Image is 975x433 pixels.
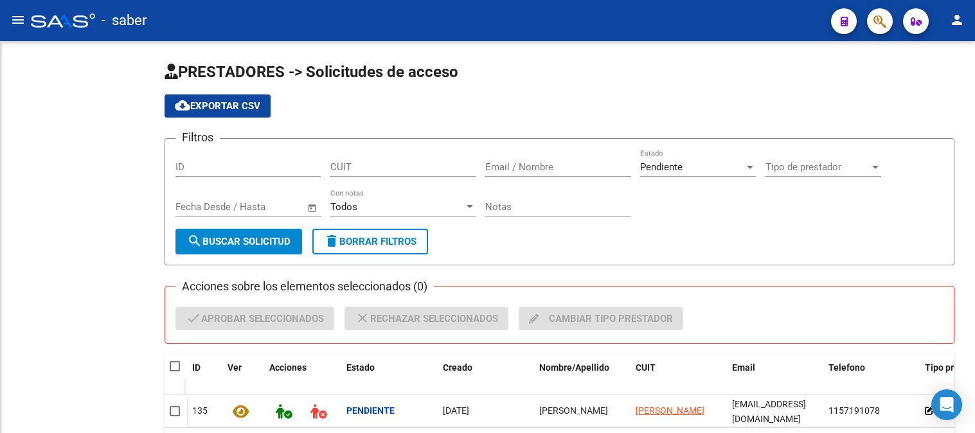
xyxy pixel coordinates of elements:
[187,354,222,396] datatable-header-cell: ID
[324,233,339,249] mat-icon: delete
[175,98,190,113] mat-icon: cloud_download
[175,278,434,296] h3: Acciones sobre los elementos seleccionados (0)
[828,362,865,373] span: Telefono
[341,354,438,396] datatable-header-cell: Estado
[264,354,341,396] datatable-header-cell: Acciones
[539,405,608,416] span: Roxana ojeda
[175,307,334,330] button: Aprobar seleccionados
[823,354,920,396] datatable-header-cell: Telefono
[519,307,683,330] button: Cambiar tipo prestador
[828,405,880,416] span: 1157191078
[187,236,291,247] span: Buscar solicitud
[186,307,324,330] span: Aprobar seleccionados
[636,405,704,416] span: [PERSON_NAME]
[640,161,683,173] span: Pendiente
[324,236,416,247] span: Borrar Filtros
[346,405,395,416] strong: Pendiente
[949,12,965,28] mat-icon: person
[175,201,228,213] input: Fecha inicio
[228,362,242,373] span: Ver
[539,362,609,373] span: Nombre/Apellido
[175,100,260,112] span: Exportar CSV
[443,362,472,373] span: Creado
[102,6,147,35] span: - saber
[10,12,26,28] mat-icon: menu
[534,354,631,396] datatable-header-cell: Nombre/Apellido
[727,354,823,396] datatable-header-cell: Email
[192,362,201,373] span: ID
[165,63,458,81] span: PRESTADORES -> Solicitudes de acceso
[732,362,755,373] span: Email
[529,307,673,330] span: Cambiar tipo prestador
[732,399,806,424] span: roxojeda@abc.gob.ar
[765,161,870,173] span: Tipo de prestador
[355,307,498,330] span: Rechazar seleccionados
[636,362,656,373] span: CUIT
[186,310,201,326] mat-icon: check
[192,405,208,416] span: 135
[344,307,508,330] button: Rechazar seleccionados
[175,229,302,254] button: Buscar solicitud
[175,128,220,146] h3: Filtros
[165,94,271,118] button: Exportar CSV
[355,310,370,326] mat-icon: close
[346,362,375,373] span: Estado
[443,405,469,416] span: [DATE]
[269,362,307,373] span: Acciones
[305,200,320,215] button: Open calendar
[187,233,202,249] mat-icon: search
[222,354,264,396] datatable-header-cell: Ver
[330,201,357,213] span: Todos
[312,229,428,254] button: Borrar Filtros
[438,354,534,396] datatable-header-cell: Creado
[931,389,962,420] div: Open Intercom Messenger
[631,354,727,396] datatable-header-cell: CUIT
[239,201,301,213] input: Fecha fin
